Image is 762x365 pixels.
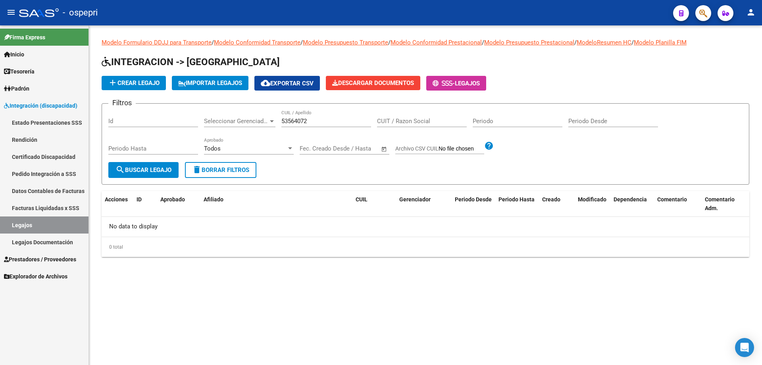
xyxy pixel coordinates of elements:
button: Crear Legajo [102,76,166,90]
a: Modelo Conformidad Transporte [214,39,300,46]
span: Comentario Adm. [705,196,735,212]
button: Descargar Documentos [326,76,420,90]
span: - ospepri [63,4,98,21]
datatable-header-cell: Periodo Desde [452,191,495,217]
span: Descargar Documentos [332,79,414,87]
span: Borrar Filtros [192,166,249,174]
datatable-header-cell: Gerenciador [396,191,452,217]
span: Crear Legajo [108,79,160,87]
span: Buscar Legajo [115,166,171,174]
span: Acciones [105,196,128,203]
span: Periodo Hasta [498,196,535,203]
span: Explorador de Archivos [4,272,67,281]
datatable-header-cell: Modificado [575,191,610,217]
mat-icon: delete [192,165,202,174]
button: IMPORTAR LEGAJOS [172,76,248,90]
span: Integración (discapacidad) [4,101,77,110]
span: Prestadores / Proveedores [4,255,76,264]
datatable-header-cell: Comentario [654,191,702,217]
span: Todos [204,145,221,152]
a: Modelo Presupuesto Transporte [303,39,388,46]
datatable-header-cell: Acciones [102,191,133,217]
datatable-header-cell: ID [133,191,157,217]
span: Modificado [578,196,606,203]
span: Comentario [657,196,687,203]
datatable-header-cell: Aprobado [157,191,189,217]
mat-icon: menu [6,8,16,17]
span: CUIL [356,196,368,203]
span: Exportar CSV [261,80,314,87]
span: Legajos [455,80,480,87]
span: Dependencia [614,196,647,203]
mat-icon: cloud_download [261,78,270,88]
datatable-header-cell: Afiliado [200,191,352,217]
span: Firma Express [4,33,45,42]
div: No data to display [102,217,749,237]
span: Seleccionar Gerenciador [204,118,268,125]
span: Inicio [4,50,24,59]
button: Borrar Filtros [185,162,256,178]
datatable-header-cell: Periodo Hasta [495,191,539,217]
mat-icon: person [746,8,756,17]
input: Archivo CSV CUIL [439,145,484,153]
datatable-header-cell: CUIL [352,191,396,217]
span: Afiliado [204,196,223,203]
button: Buscar Legajo [108,162,179,178]
a: Modelo Formulario DDJJ para Transporte [102,39,212,46]
a: Modelo Conformidad Prestacional [391,39,482,46]
datatable-header-cell: Dependencia [610,191,654,217]
input: Fecha fin [339,145,377,152]
span: IMPORTAR LEGAJOS [178,79,242,87]
a: ModeloResumen HC [577,39,631,46]
h3: Filtros [108,97,136,108]
span: Periodo Desde [455,196,492,203]
mat-icon: add [108,78,117,87]
mat-icon: search [115,165,125,174]
span: - [433,80,455,87]
button: -Legajos [426,76,486,91]
span: ID [137,196,142,203]
span: Tesorería [4,67,35,76]
button: Open calendar [380,145,389,154]
datatable-header-cell: Creado [539,191,575,217]
span: Creado [542,196,560,203]
button: Exportar CSV [254,76,320,91]
div: 0 total [102,237,749,257]
span: Gerenciador [399,196,431,203]
span: Aprobado [160,196,185,203]
datatable-header-cell: Comentario Adm. [702,191,749,217]
mat-icon: help [484,141,494,151]
a: Modelo Presupuesto Prestacional [484,39,574,46]
div: Open Intercom Messenger [735,338,754,357]
input: Fecha inicio [300,145,332,152]
span: Archivo CSV CUIL [395,145,439,152]
div: / / / / / / [102,38,749,257]
span: INTEGRACION -> [GEOGRAPHIC_DATA] [102,56,280,68]
a: Modelo Planilla FIM [634,39,687,46]
span: Padrón [4,84,29,93]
